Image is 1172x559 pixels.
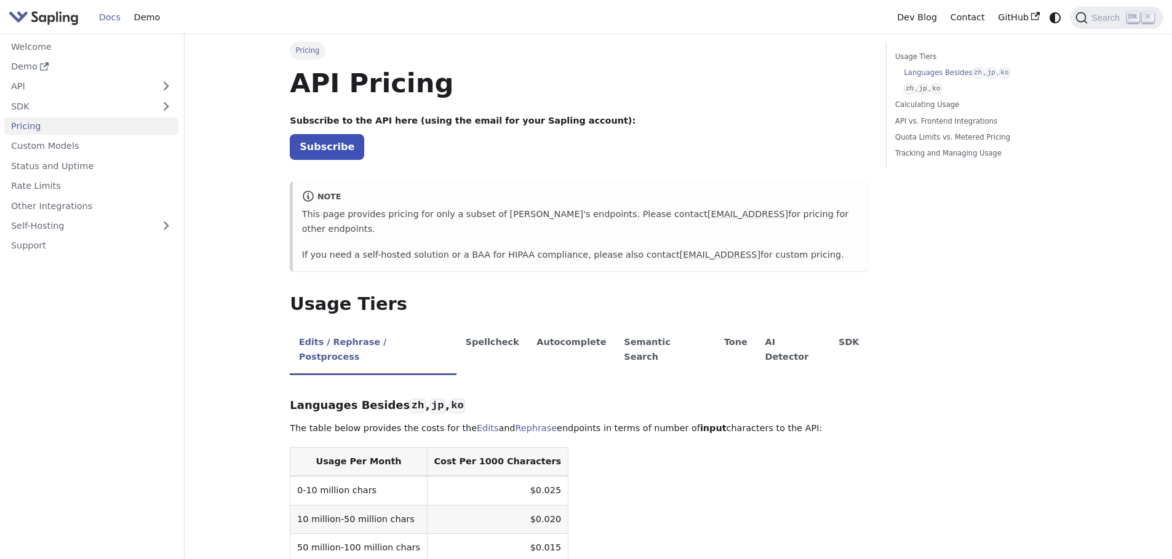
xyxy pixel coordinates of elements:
[895,99,1062,111] a: Calculating Usage
[895,116,1062,127] a: API vs. Frontend Integrations
[680,250,760,260] a: [EMAIL_ADDRESS]
[92,8,127,27] a: Docs
[290,398,868,413] h3: Languages Besides , ,
[895,51,1062,63] a: Usage Tiers
[904,84,915,94] code: zh
[756,327,830,375] li: AI Detector
[290,293,868,315] h2: Usage Tiers
[615,327,716,375] li: Semantic Search
[895,148,1062,159] a: Tracking and Managing Usage
[830,327,868,375] li: SDK
[1142,12,1154,23] kbd: K
[1088,13,1127,23] span: Search
[4,137,178,155] a: Custom Models
[890,8,943,27] a: Dev Blog
[456,327,528,375] li: Spellcheck
[410,398,425,413] code: zh
[904,83,1058,95] a: zh,jp,ko
[427,505,568,533] td: $0.020
[4,237,178,255] a: Support
[477,423,498,433] a: Edits
[986,68,997,78] code: jp
[450,398,465,413] code: ko
[290,42,868,59] nav: Breadcrumbs
[4,77,154,95] a: API
[1046,9,1064,26] button: Switch between dark and light mode (currently system mode)
[716,327,757,375] li: Tone
[290,116,636,125] strong: Subscribe to the API here (using the email for your Sapling account):
[9,9,83,26] a: Sapling.ai
[944,8,992,27] a: Contact
[1070,7,1163,29] button: Search (Ctrl+K)
[4,197,178,215] a: Other Integrations
[427,448,568,477] th: Cost Per 1000 Characters
[302,190,859,205] div: note
[127,8,167,27] a: Demo
[528,327,615,375] li: Autocomplete
[290,505,427,533] td: 10 million-50 million chars
[290,476,427,505] td: 0-10 million chars
[515,423,557,433] a: Rephrase
[430,398,445,413] code: jp
[999,68,1010,78] code: ko
[4,157,178,175] a: Status and Uptime
[700,423,727,433] strong: input
[991,8,1046,27] a: GitHub
[290,421,868,436] p: The table below provides the costs for the and endpoints in terms of number of characters to the ...
[904,67,1058,79] a: Languages Besideszh,jp,ko
[302,248,859,263] p: If you need a self-hosted solution or a BAA for HIPAA compliance, please also contact for custom ...
[4,38,178,55] a: Welcome
[4,217,178,235] a: Self-Hosting
[4,117,178,135] a: Pricing
[4,97,154,115] a: SDK
[290,448,427,477] th: Usage Per Month
[4,58,178,76] a: Demo
[708,209,788,219] a: [EMAIL_ADDRESS]
[427,476,568,505] td: $0.025
[154,77,178,95] button: Expand sidebar category 'API'
[290,327,456,375] li: Edits / Rephrase / Postprocess
[290,42,325,59] span: Pricing
[917,84,928,94] code: jp
[290,66,868,100] h1: API Pricing
[895,132,1062,143] a: Quota Limits vs. Metered Pricing
[973,68,984,78] code: zh
[931,84,942,94] code: ko
[4,177,178,195] a: Rate Limits
[302,207,859,237] p: This page provides pricing for only a subset of [PERSON_NAME]'s endpoints. Please contact for pri...
[154,97,178,115] button: Expand sidebar category 'SDK'
[290,134,364,159] a: Subscribe
[9,9,79,26] img: Sapling.ai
